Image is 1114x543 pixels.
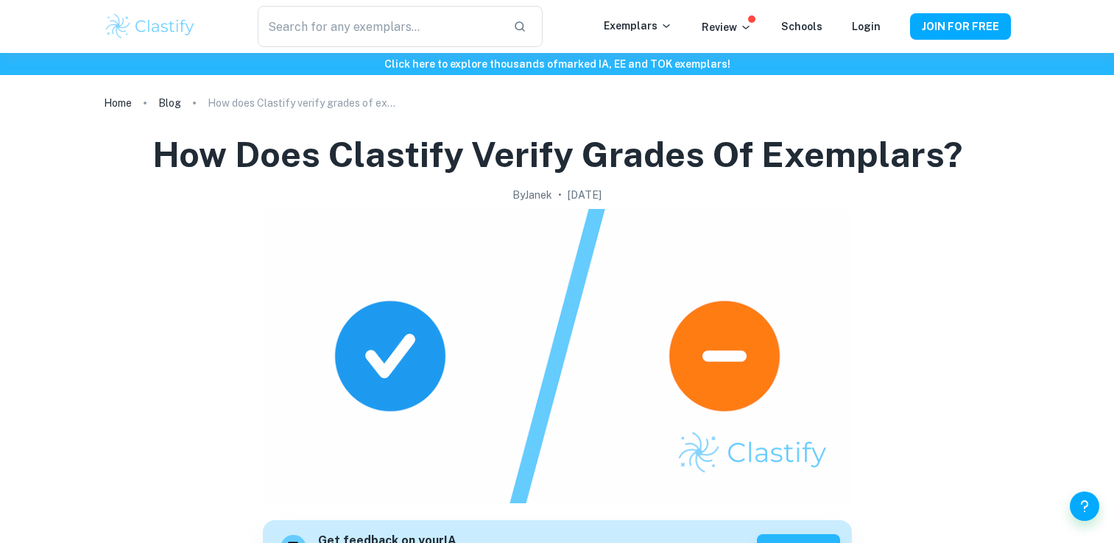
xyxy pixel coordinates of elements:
[568,187,602,203] h2: [DATE]
[558,187,562,203] p: •
[512,187,552,203] h2: By Janek
[104,93,132,113] a: Home
[1070,491,1099,521] button: Help and Feedback
[604,18,672,34] p: Exemplars
[852,21,881,32] a: Login
[781,21,822,32] a: Schools
[263,209,852,503] img: How does Clastify verify grades of exemplars? cover image
[258,6,501,47] input: Search for any exemplars...
[702,19,752,35] p: Review
[208,95,399,111] p: How does Clastify verify grades of exemplars?
[104,12,197,41] img: Clastify logo
[910,13,1011,40] button: JOIN FOR FREE
[158,93,181,113] a: Blog
[152,131,962,178] h1: How does Clastify verify grades of exemplars?
[3,56,1111,72] h6: Click here to explore thousands of marked IA, EE and TOK exemplars !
